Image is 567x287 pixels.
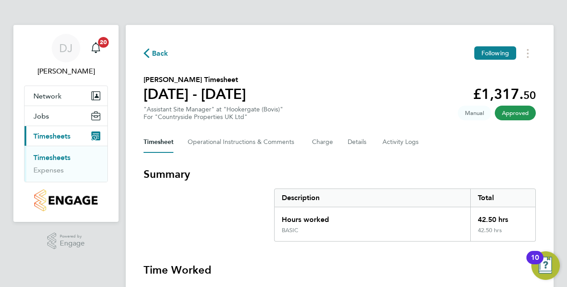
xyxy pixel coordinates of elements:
div: Hours worked [275,207,470,227]
button: Jobs [25,106,107,126]
a: Powered byEngage [47,233,85,250]
span: DJ [59,42,73,54]
a: 20 [87,34,105,62]
div: 42.50 hrs [470,227,535,241]
img: countryside-properties-logo-retina.png [34,189,97,211]
div: BASIC [282,227,298,234]
button: Timesheets Menu [520,46,536,60]
h3: Time Worked [144,263,536,277]
div: For "Countryside Properties UK Ltd" [144,113,283,121]
div: Summary [274,189,536,242]
span: Engage [60,240,85,247]
span: Powered by [60,233,85,240]
a: DJ[PERSON_NAME] [24,34,108,77]
button: Open Resource Center, 10 new notifications [531,251,560,280]
a: Timesheets [33,153,70,162]
button: Operational Instructions & Comments [188,131,298,153]
div: Description [275,189,470,207]
div: Timesheets [25,146,107,182]
button: Following [474,46,516,60]
button: Network [25,86,107,106]
button: Timesheet [144,131,173,153]
app-decimal: £1,317. [473,86,536,102]
span: Timesheets [33,132,70,140]
span: Following [481,49,509,57]
button: Details [348,131,368,153]
div: 10 [531,258,539,269]
button: Activity Logs [382,131,420,153]
button: Timesheets [25,126,107,146]
span: Network [33,92,62,100]
span: 50 [523,89,536,102]
div: Total [470,189,535,207]
a: Go to home page [24,189,108,211]
a: Expenses [33,166,64,174]
span: 20 [98,37,109,48]
div: "Assistant Site Manager" at "Hookergate (Bovis)" [144,106,283,121]
span: This timesheet was manually created. [458,106,491,120]
span: David Jamieson [24,66,108,77]
h3: Summary [144,167,536,181]
button: Back [144,48,168,59]
h1: [DATE] - [DATE] [144,85,246,103]
span: Back [152,48,168,59]
span: This timesheet has been approved. [495,106,536,120]
nav: Main navigation [13,25,119,222]
div: 42.50 hrs [470,207,535,227]
button: Charge [312,131,333,153]
span: Jobs [33,112,49,120]
h2: [PERSON_NAME] Timesheet [144,74,246,85]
